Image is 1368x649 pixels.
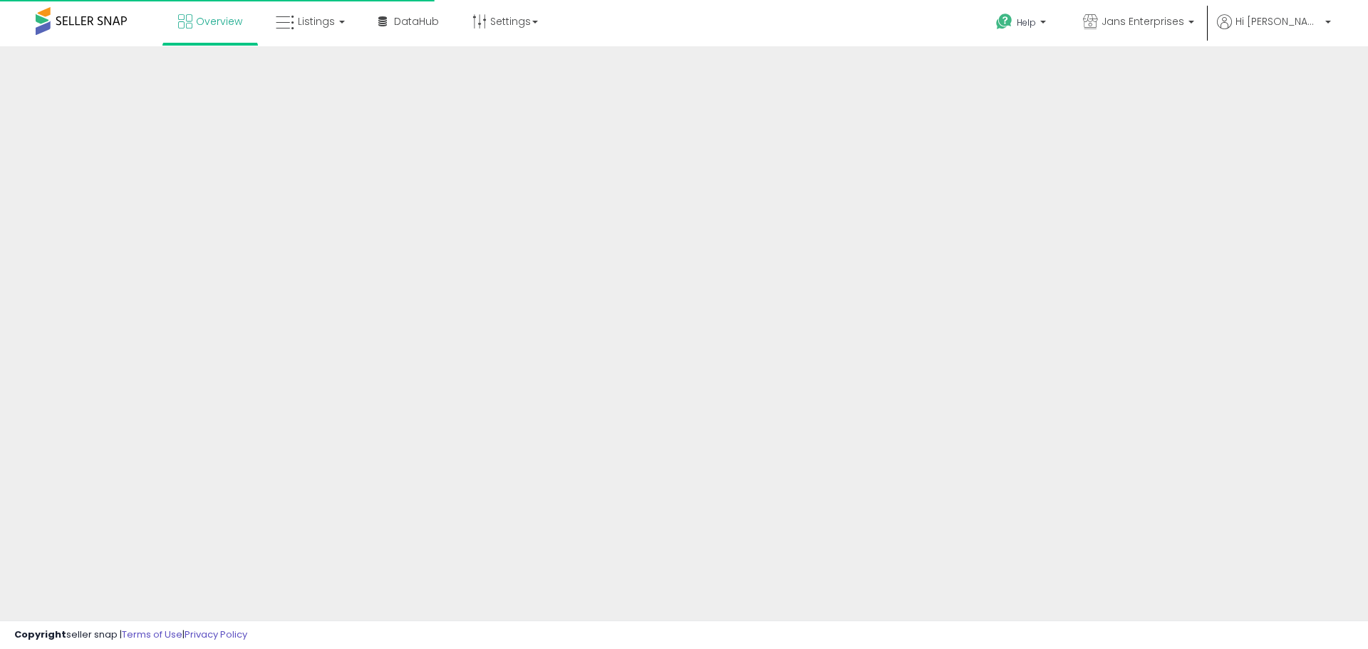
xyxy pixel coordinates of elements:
span: DataHub [394,14,439,28]
span: Listings [298,14,335,28]
a: Privacy Policy [185,628,247,641]
span: Overview [196,14,242,28]
span: Hi [PERSON_NAME] [1235,14,1321,28]
span: Help [1017,16,1036,28]
a: Help [985,2,1060,46]
div: seller snap | | [14,628,247,642]
strong: Copyright [14,628,66,641]
a: Terms of Use [122,628,182,641]
i: Get Help [995,13,1013,31]
span: Jans Enterprises [1102,14,1184,28]
a: Hi [PERSON_NAME] [1217,14,1331,46]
